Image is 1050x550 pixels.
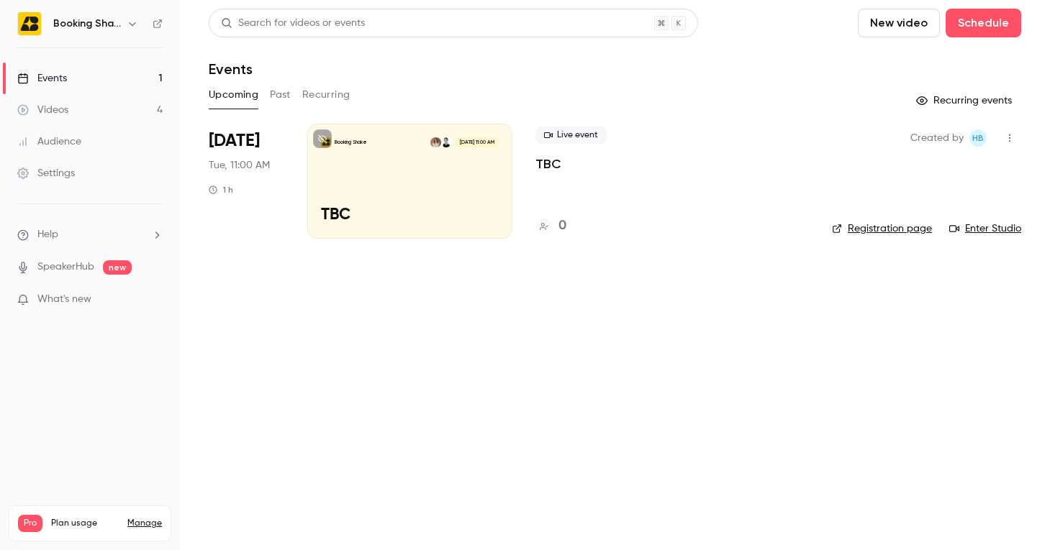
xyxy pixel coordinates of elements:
div: 1 h [209,184,233,196]
li: help-dropdown-opener [17,227,163,242]
h6: Booking Shake [53,17,121,31]
button: Schedule [946,9,1021,37]
span: Live event [535,127,607,144]
span: new [103,260,132,275]
div: Audience [17,134,81,149]
span: Help [37,227,58,242]
img: Clémence Férault [430,137,440,147]
a: SpeakerHub [37,260,94,275]
div: Search for videos or events [221,16,365,31]
a: TBCBooking ShakeMaud LicariClémence Férault[DATE] 11:00 AMTBC [307,124,512,239]
p: TBC [321,206,499,225]
p: Booking Shake [335,139,367,146]
a: Manage [127,518,162,529]
span: [DATE] 11:00 AM [455,137,498,147]
div: Events [17,71,67,86]
span: [DATE] [209,129,260,152]
a: Enter Studio [949,221,1021,236]
a: TBC [535,155,561,173]
button: New video [858,9,940,37]
button: Upcoming [209,83,258,106]
span: Plan usage [51,518,119,529]
span: HB [972,129,984,147]
h4: 0 [558,216,566,236]
span: Pro [18,515,42,532]
div: Sep 16 Tue, 11:00 AM (Europe/Paris) [209,124,284,239]
a: 0 [535,216,566,236]
span: Tue, 11:00 AM [209,158,270,173]
span: Hello BookingShake [969,129,987,147]
div: Videos [17,103,68,117]
img: Booking Shake [18,12,41,35]
a: Registration page [832,221,932,236]
h1: Events [209,60,253,78]
iframe: Noticeable Trigger [145,293,163,306]
button: Recurring events [910,89,1021,112]
button: Past [270,83,291,106]
span: Created by [910,129,964,147]
button: Recurring [302,83,350,106]
img: Maud Licari [441,137,451,147]
div: Settings [17,166,75,180]
span: What's new [37,292,91,307]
